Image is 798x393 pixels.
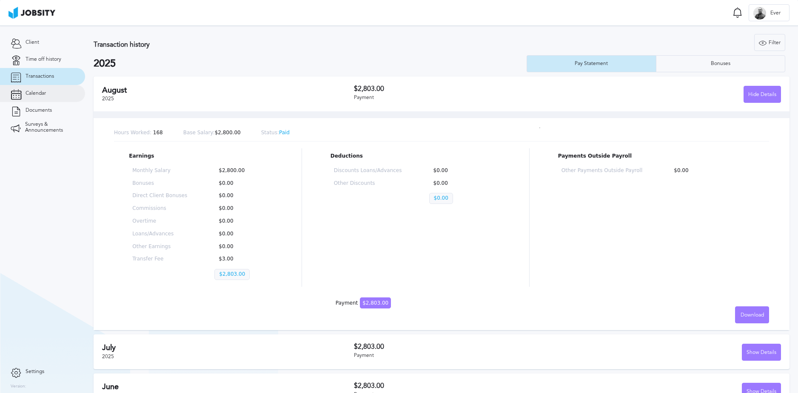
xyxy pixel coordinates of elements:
h3: $2,803.00 [354,382,567,390]
p: Paid [261,130,290,136]
button: EEver [749,4,789,21]
p: Loans/Advances [132,231,187,237]
button: Download [735,306,769,323]
button: Filter [754,34,785,51]
p: $2,803.00 [214,269,250,280]
p: $0.00 [214,244,269,250]
p: $0.00 [214,206,269,212]
button: Hide Details [744,86,781,103]
p: Discounts Loans/Advances [334,168,402,174]
p: Deductions [331,153,500,159]
span: Time off history [26,57,61,62]
p: $2,800.00 [214,168,269,174]
div: Payment [336,300,391,306]
div: Pay Statement [570,61,612,67]
span: Documents [26,107,52,113]
p: $0.00 [214,231,269,237]
p: Direct Client Bonuses [132,193,187,199]
p: $0.00 [429,181,497,187]
div: Filter [755,34,785,51]
h3: $2,803.00 [354,85,567,93]
p: $3.00 [214,256,269,262]
div: Show Details [742,344,781,361]
div: E [753,7,766,20]
span: Settings [26,369,44,375]
p: Bonuses [132,181,187,187]
p: $0.00 [429,168,497,174]
span: Status: [261,130,279,136]
h2: 2025 [94,58,527,70]
p: Overtime [132,218,187,224]
p: Monthly Salary [132,168,187,174]
div: Bonuses [707,61,735,67]
button: Pay Statement [527,55,656,72]
span: 2025 [102,96,114,102]
h3: $2,803.00 [354,343,567,351]
img: ab4bad089aa723f57921c736e9817d99.png [9,7,55,19]
h2: July [102,343,354,352]
p: Transfer Fee [132,256,187,262]
p: Payments Outside Payroll [558,153,754,159]
span: $2,803.00 [360,297,391,308]
button: Bonuses [656,55,785,72]
p: $0.00 [429,193,453,204]
div: Hide Details [744,86,781,103]
p: Other Discounts [334,181,402,187]
p: Other Earnings [132,244,187,250]
h2: August [102,86,354,95]
span: Base Salary: [183,130,215,136]
span: Hours Worked: [114,130,151,136]
div: Payment [354,95,567,101]
p: Other Payments Outside Payroll [561,168,642,174]
h2: June [102,382,354,391]
div: Payment [354,353,567,359]
span: Client [26,40,39,45]
p: $0.00 [214,193,269,199]
span: 2025 [102,353,114,359]
p: $0.00 [670,168,750,174]
span: Calendar [26,90,46,96]
span: Ever [766,10,785,16]
p: 168 [114,130,163,136]
p: $0.00 [214,218,269,224]
p: Earnings [129,153,273,159]
p: $2,800.00 [183,130,241,136]
span: Download [741,312,764,318]
span: Transactions [26,74,54,79]
p: Commissions [132,206,187,212]
label: Version: [11,384,26,389]
h3: Transaction history [94,41,472,48]
span: Surveys & Announcements [25,122,74,133]
button: Show Details [742,344,781,361]
p: $0.00 [214,181,269,187]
